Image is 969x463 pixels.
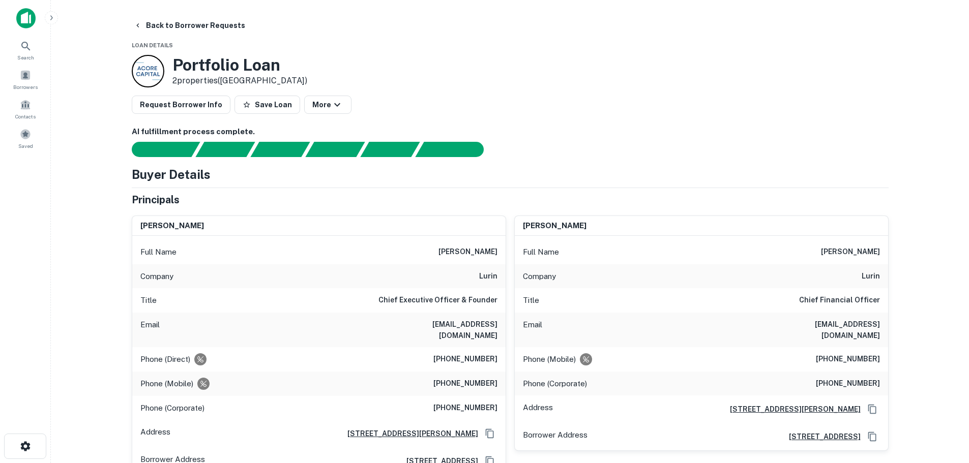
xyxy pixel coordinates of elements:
a: Saved [3,125,48,152]
p: 2 properties ([GEOGRAPHIC_DATA]) [172,75,307,87]
a: Borrowers [3,66,48,93]
h6: [PERSON_NAME] [140,220,204,232]
h5: Principals [132,192,180,207]
span: Saved [18,142,33,150]
a: Search [3,36,48,64]
p: Email [140,319,160,341]
h6: [PHONE_NUMBER] [433,353,497,365]
h6: Chief Financial Officer [799,294,880,306]
button: More [304,96,351,114]
p: Email [523,319,542,341]
div: Principals found, AI now looking for contact information... [305,142,365,157]
button: Request Borrower Info [132,96,230,114]
span: Search [17,53,34,61]
a: [STREET_ADDRESS][PERSON_NAME] [722,404,861,415]
p: Phone (Mobile) [523,353,576,365]
div: Your request is received and processing... [195,142,255,157]
img: capitalize-icon.png [16,8,36,28]
span: Borrowers [13,83,38,91]
span: Contacts [15,112,36,120]
h6: AI fulfillment process complete. [132,126,889,138]
iframe: Chat Widget [918,382,969,430]
div: Requests to not be contacted at this number [197,378,210,390]
div: Principals found, still searching for contact information. This may take time... [360,142,420,157]
button: Copy Address [865,429,880,444]
h3: Portfolio Loan [172,55,307,75]
div: AI fulfillment process complete. [416,142,496,157]
div: Documents found, AI parsing details... [250,142,310,157]
h6: [PHONE_NUMBER] [433,402,497,414]
h6: [EMAIL_ADDRESS][DOMAIN_NAME] [758,319,880,341]
h6: [PHONE_NUMBER] [816,353,880,365]
p: Title [523,294,539,306]
h6: [EMAIL_ADDRESS][DOMAIN_NAME] [375,319,497,341]
button: Copy Address [865,402,880,417]
h6: [PERSON_NAME] [821,246,880,258]
div: Requests to not be contacted at this number [194,353,207,365]
h6: [PERSON_NAME] [438,246,497,258]
h6: [PHONE_NUMBER] [816,378,880,390]
p: Phone (Mobile) [140,378,193,390]
h6: Chief Executive Officer & Founder [378,294,497,306]
p: Phone (Direct) [140,353,190,365]
h6: lurin [862,270,880,283]
button: Back to Borrower Requests [130,16,249,35]
p: Title [140,294,157,306]
p: Phone (Corporate) [140,402,204,414]
a: Contacts [3,95,48,122]
p: Phone (Corporate) [523,378,587,390]
p: Address [140,426,170,441]
h6: [PERSON_NAME] [523,220,586,232]
a: [STREET_ADDRESS][PERSON_NAME] [339,428,478,439]
span: Loan Details [132,42,173,48]
h4: Buyer Details [132,165,211,183]
button: Copy Address [482,426,497,441]
p: Company [140,270,173,283]
p: Address [523,402,553,417]
h6: [PHONE_NUMBER] [433,378,497,390]
div: Requests to not be contacted at this number [580,353,592,365]
button: Save Loan [234,96,300,114]
h6: lurin [479,270,497,283]
p: Full Name [140,246,177,258]
a: [STREET_ADDRESS] [781,431,861,442]
div: Sending borrower request to AI... [120,142,196,157]
p: Full Name [523,246,559,258]
p: Borrower Address [523,429,588,444]
p: Company [523,270,556,283]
